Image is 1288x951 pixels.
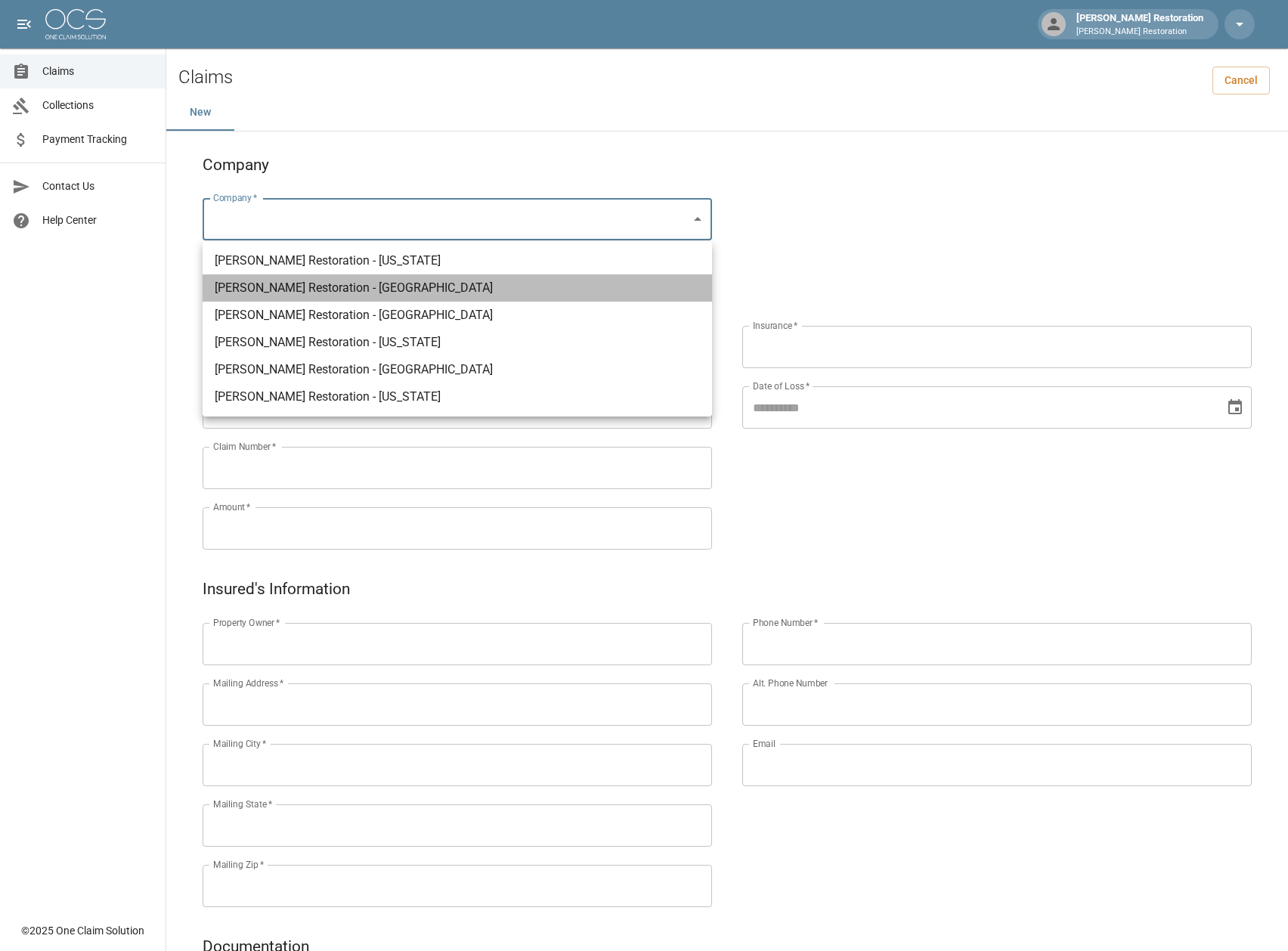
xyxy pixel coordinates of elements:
li: [PERSON_NAME] Restoration - [GEOGRAPHIC_DATA] [203,274,712,302]
li: [PERSON_NAME] Restoration - [GEOGRAPHIC_DATA] [203,302,712,329]
li: [PERSON_NAME] Restoration - [GEOGRAPHIC_DATA] [203,356,712,383]
li: [PERSON_NAME] Restoration - [US_STATE] [203,329,712,356]
li: [PERSON_NAME] Restoration - [US_STATE] [203,383,712,410]
li: [PERSON_NAME] Restoration - [US_STATE] [203,247,712,274]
